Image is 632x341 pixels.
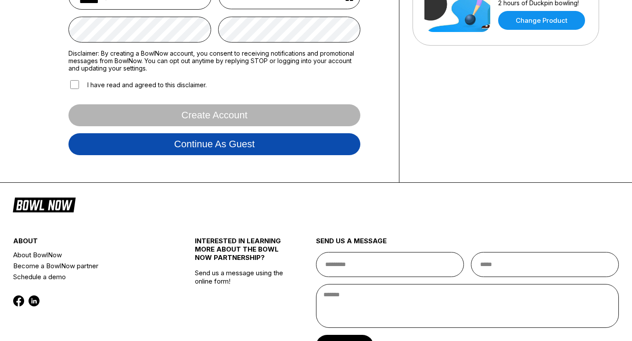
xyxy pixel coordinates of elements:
label: I have read and agreed to this disclaimer. [68,79,207,90]
a: Become a BowlNow partner [13,260,165,271]
button: Continue as guest [68,133,360,155]
div: about [13,237,165,249]
a: Schedule a demo [13,271,165,282]
a: Change Product [498,11,585,30]
div: INTERESTED IN LEARNING MORE ABOUT THE BOWL NOW PARTNERSHIP? [195,237,286,269]
label: Disclaimer: By creating a BowlNow account, you consent to receiving notifications and promotional... [68,50,360,72]
div: send us a message [316,237,619,252]
a: About BowlNow [13,249,165,260]
input: I have read and agreed to this disclaimer. [70,80,79,89]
